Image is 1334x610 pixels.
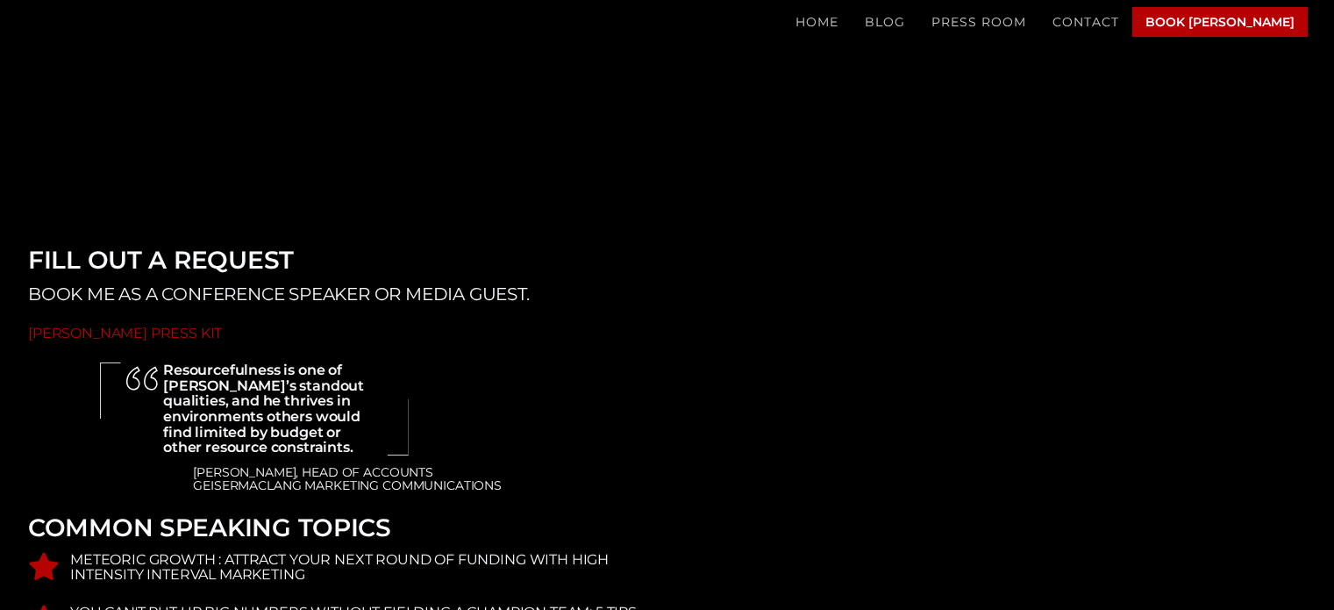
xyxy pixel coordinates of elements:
h2: [PERSON_NAME], Head of Accounts GeiserMaclang Marketing Communications [193,466,502,493]
h2: Resourcefulness is one of [PERSON_NAME]’s standout qualities, and he thrives in environments othe... [163,362,382,456]
h2: Fill out a Request [28,247,294,274]
a: PRESS ROOM [931,15,1026,30]
h2: common speaking topics [28,514,646,542]
a: Home [795,15,838,30]
a: [PERSON_NAME] press kit [28,327,222,341]
a: blog [865,15,905,30]
a: BOOK [PERSON_NAME] [1132,7,1308,38]
a: CONTACT [1052,15,1119,30]
h2: Meteoric growth : attract your next round of funding with high intensity interval marketing [70,552,646,583]
h2: Book me as a conference speaker or media guest. [28,284,625,304]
